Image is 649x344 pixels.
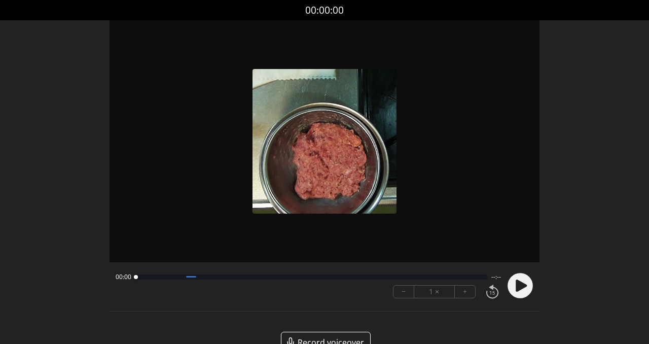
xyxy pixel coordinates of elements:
img: Poster Image [253,69,397,214]
span: 00:00 [116,273,131,281]
a: 00:00:00 [305,3,344,18]
button: − [393,286,414,298]
button: + [455,286,475,298]
div: 1 × [414,286,455,298]
span: --:-- [491,273,501,281]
